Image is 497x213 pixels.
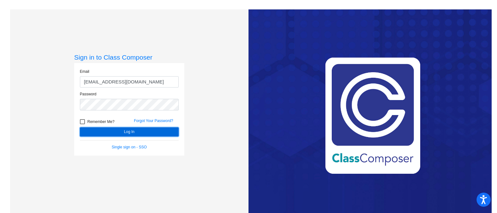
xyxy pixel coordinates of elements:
h3: Sign in to Class Composer [74,53,184,61]
a: Single sign on - SSO [112,145,147,149]
button: Log In [80,127,179,136]
span: Remember Me? [87,118,114,125]
a: Forgot Your Password? [134,119,173,123]
label: Password [80,91,97,97]
label: Email [80,69,89,74]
